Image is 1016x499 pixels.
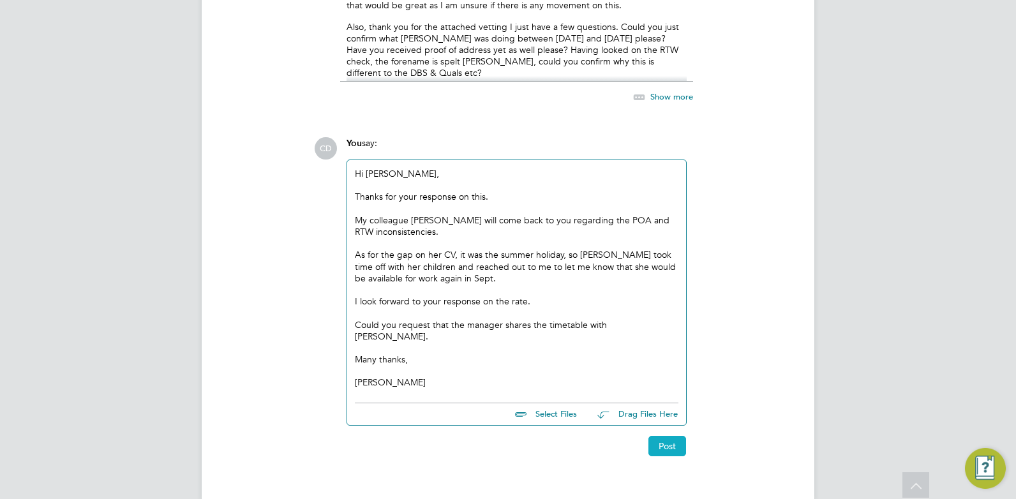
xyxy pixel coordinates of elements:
[355,191,678,202] div: Thanks for your response on this.
[355,319,678,342] div: Could you request that the manager shares the timetable with [PERSON_NAME].
[355,354,678,365] div: Many thanks,
[648,436,686,456] button: Post
[355,376,678,388] div: [PERSON_NAME]
[650,91,693,102] span: Show more
[355,249,678,284] div: As for the gap on her CV, it was the summer holiday, so [PERSON_NAME] took time off with her chil...
[355,214,678,237] div: My colleague [PERSON_NAME] will come back to you regarding the POA and RTW inconsistencies.
[355,295,678,307] div: I look forward to your response on the rate.
[347,21,687,79] p: Also, thank you for the attached vetting I just have a few questions. Could you just confirm what...
[347,137,687,160] div: say:
[347,138,362,149] span: You
[587,401,678,428] button: Drag Files Here
[315,137,337,160] span: CD
[355,168,678,389] div: Hi [PERSON_NAME],
[965,448,1006,489] button: Engage Resource Center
